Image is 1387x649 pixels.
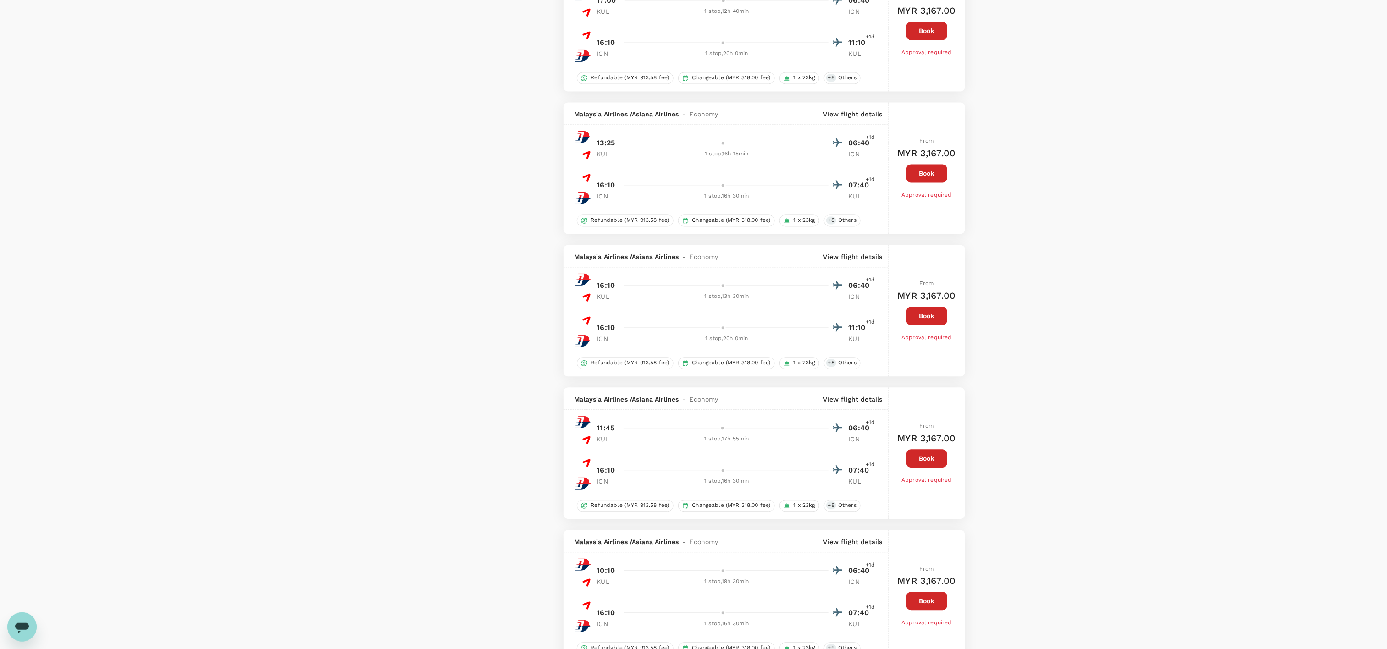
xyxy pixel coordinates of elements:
p: ICN [849,7,872,16]
span: Changeable (MYR 318.00 fee) [689,501,774,509]
p: ICN [849,292,872,301]
img: MH [575,190,591,207]
span: Others [834,359,860,367]
div: 1 x 23kg [779,72,819,84]
span: Approval required [901,619,952,626]
span: + 8 [826,216,836,224]
iframe: Button to launch messaging window [7,612,37,642]
div: Refundable (MYR 913.58 fee) [577,72,674,84]
span: Economy [690,395,718,404]
img: OZ [575,598,591,615]
span: Others [834,501,860,509]
p: ICN [849,149,872,159]
div: 1 stop , 19h 30min [625,577,829,586]
p: 07:40 [849,607,872,618]
img: OZ [575,5,591,22]
img: OZ [575,456,591,473]
p: ICN [597,619,620,628]
h6: MYR 3,167.00 [898,431,956,445]
span: Approval required [901,192,952,198]
span: Approval required [901,49,952,55]
span: Changeable (MYR 318.00 fee) [689,359,774,367]
span: - [679,252,690,261]
div: 1 stop , 16h 30min [625,192,829,201]
p: 06:40 [849,280,872,291]
span: - [679,110,690,119]
p: 13:25 [597,137,615,148]
img: MH [575,332,591,349]
span: From [920,137,934,144]
span: Refundable (MYR 913.58 fee) [587,216,673,224]
div: Changeable (MYR 318.00 fee) [678,72,775,84]
span: + 8 [826,359,836,367]
span: +1d [866,418,875,427]
span: Approval required [901,477,952,483]
span: +1d [866,460,875,469]
div: Changeable (MYR 318.00 fee) [678,357,775,369]
div: Refundable (MYR 913.58 fee) [577,500,674,511]
span: 1 x 23kg [790,216,819,224]
div: 1 stop , 17h 55min [625,434,829,444]
p: KUL [597,434,620,444]
h6: MYR 3,167.00 [898,288,956,303]
span: +1d [866,318,875,327]
p: ICN [849,434,872,444]
span: Malaysia Airlines / Asiana Airlines [575,110,679,119]
span: Refundable (MYR 913.58 fee) [587,501,673,509]
img: OZ [575,148,591,165]
img: MH [575,475,591,492]
span: Malaysia Airlines / Asiana Airlines [575,252,679,261]
p: ICN [597,477,620,486]
div: Refundable (MYR 913.58 fee) [577,214,674,226]
p: 11:10 [849,322,872,333]
p: KUL [597,292,620,301]
h6: MYR 3,167.00 [898,573,956,588]
span: +1d [866,275,875,285]
p: KUL [597,577,620,586]
div: 1 stop , 16h 30min [625,619,829,628]
p: 07:40 [849,465,872,476]
p: KUL [849,477,872,486]
span: Approval required [901,334,952,341]
div: 1 stop , 16h 30min [625,477,829,486]
span: Changeable (MYR 318.00 fee) [689,74,774,82]
div: Changeable (MYR 318.00 fee) [678,214,775,226]
span: Economy [690,252,718,261]
p: 11:45 [597,423,615,434]
span: + 8 [826,74,836,82]
p: 16:10 [597,465,615,476]
p: 07:40 [849,180,872,191]
img: OZ [575,575,591,592]
p: KUL [849,49,872,58]
span: Others [834,74,860,82]
img: MH [575,271,591,288]
span: Malaysia Airlines / Asiana Airlines [575,537,679,546]
p: 16:10 [597,37,615,48]
p: 16:10 [597,180,615,191]
p: KUL [849,334,872,343]
span: Economy [690,110,718,119]
div: +8Others [824,72,861,84]
span: +1d [866,561,875,570]
span: 1 x 23kg [790,501,819,509]
img: OZ [575,433,591,450]
span: 1 x 23kg [790,359,819,367]
p: View flight details [823,395,883,404]
span: 1 x 23kg [790,74,819,82]
span: From [920,280,934,286]
p: 06:40 [849,137,872,148]
div: +8Others [824,214,861,226]
div: 1 x 23kg [779,500,819,511]
h6: MYR 3,167.00 [898,3,956,18]
p: KUL [849,192,872,201]
button: Book [906,164,947,182]
span: +1d [866,175,875,184]
p: View flight details [823,537,883,546]
img: MH [575,556,591,573]
p: 16:10 [597,280,615,291]
span: Others [834,216,860,224]
div: Refundable (MYR 913.58 fee) [577,357,674,369]
button: Book [906,449,947,467]
button: Book [906,307,947,325]
img: MH [575,47,591,64]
